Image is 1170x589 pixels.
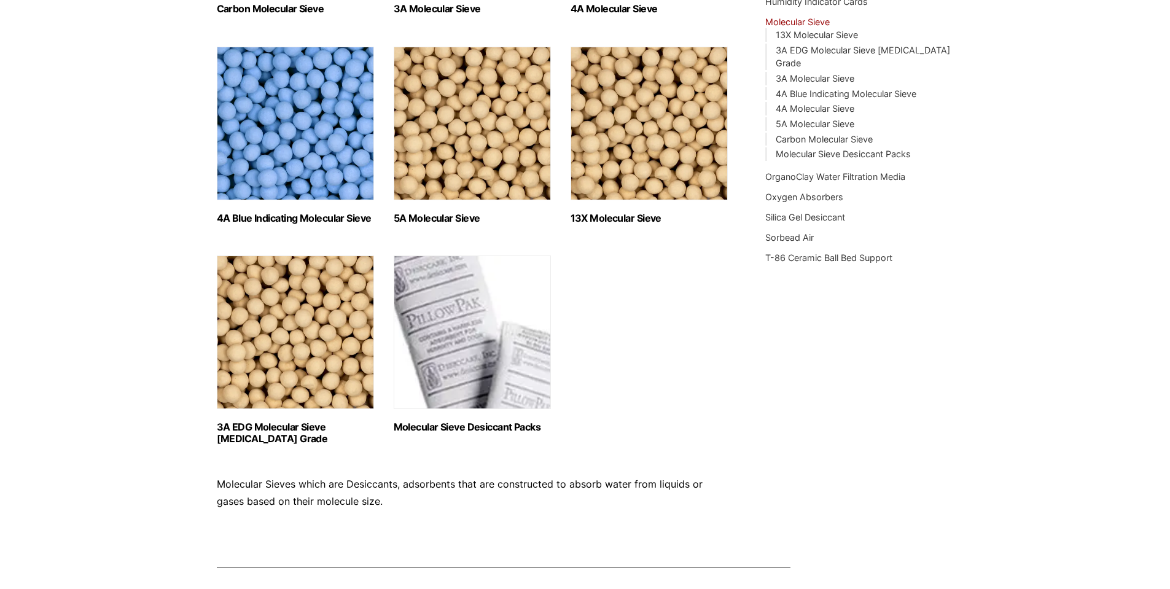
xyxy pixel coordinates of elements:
p: Molecular Sieves which are Desiccants, adsorbents that are constructed to absorb water from liqui... [217,476,729,509]
a: 5A Molecular Sieve [776,119,854,129]
a: Oxygen Absorbers [765,192,843,202]
h2: 13X Molecular Sieve [571,213,728,224]
img: Molecular Sieve Desiccant Packs [394,255,551,409]
a: Molecular Sieve Desiccant Packs [776,149,911,159]
h2: 4A Molecular Sieve [571,3,728,15]
a: 3A Molecular Sieve [776,73,854,84]
h2: 5A Molecular Sieve [394,213,551,224]
a: Sorbead Air [765,232,814,243]
a: 13X Molecular Sieve [776,29,858,40]
a: Molecular Sieve [765,17,830,27]
h2: 4A Blue Indicating Molecular Sieve [217,213,374,224]
img: 4A Blue Indicating Molecular Sieve [217,47,374,200]
a: Silica Gel Desiccant [765,212,845,222]
a: Carbon Molecular Sieve [776,134,873,144]
a: Visit product category 4A Blue Indicating Molecular Sieve [217,47,374,224]
a: Visit product category 3A EDG Molecular Sieve Ethanol Grade [217,255,374,445]
img: 13X Molecular Sieve [571,47,728,200]
a: OrganoClay Water Filtration Media [765,171,905,182]
a: Visit product category 5A Molecular Sieve [394,47,551,224]
h2: Molecular Sieve Desiccant Packs [394,421,551,433]
a: 4A Blue Indicating Molecular Sieve [776,88,916,99]
a: 4A Molecular Sieve [776,103,854,114]
a: Visit product category Molecular Sieve Desiccant Packs [394,255,551,433]
img: 3A EDG Molecular Sieve Ethanol Grade [217,255,374,409]
img: 5A Molecular Sieve [394,47,551,200]
a: 3A EDG Molecular Sieve [MEDICAL_DATA] Grade [776,45,950,69]
a: T-86 Ceramic Ball Bed Support [765,252,892,263]
h2: 3A Molecular Sieve [394,3,551,15]
h2: 3A EDG Molecular Sieve [MEDICAL_DATA] Grade [217,421,374,445]
a: Visit product category 13X Molecular Sieve [571,47,728,224]
h2: Carbon Molecular Sieve [217,3,374,15]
